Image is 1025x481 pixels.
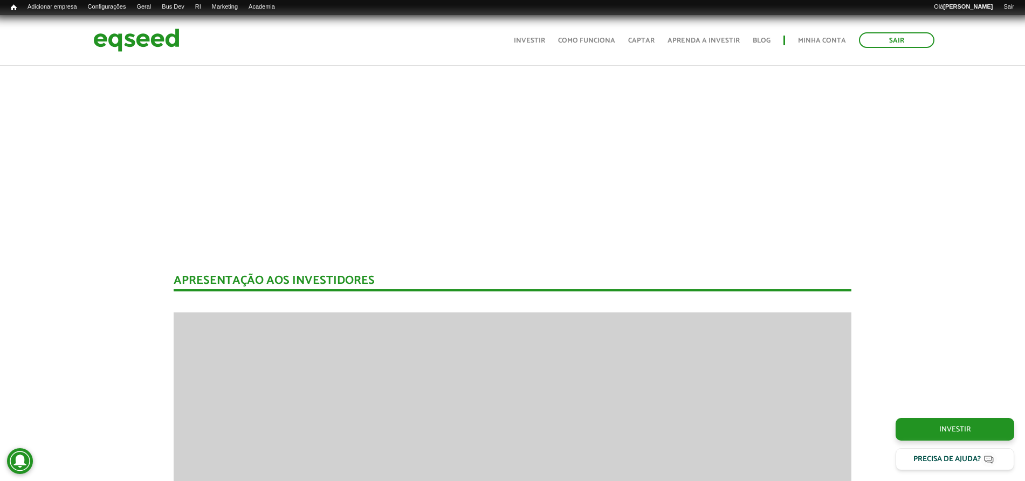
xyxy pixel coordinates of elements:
a: Academia [243,3,280,11]
a: Marketing [207,3,243,11]
a: Início [5,3,22,13]
a: Geral [131,3,156,11]
a: Como funciona [558,37,615,44]
a: RI [190,3,207,11]
a: Sair [859,32,934,48]
a: Aprenda a investir [668,37,740,44]
div: Apresentação aos investidores [174,275,851,291]
a: Sair [998,3,1020,11]
span: Início [11,4,17,11]
a: Configurações [82,3,132,11]
strong: [PERSON_NAME] [943,3,993,10]
a: Investir [514,37,545,44]
a: Olá[PERSON_NAME] [928,3,998,11]
a: Investir [896,418,1014,441]
img: EqSeed [93,26,180,54]
a: Bus Dev [156,3,190,11]
a: Minha conta [798,37,846,44]
a: Captar [628,37,655,44]
a: Adicionar empresa [22,3,82,11]
a: Blog [753,37,771,44]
